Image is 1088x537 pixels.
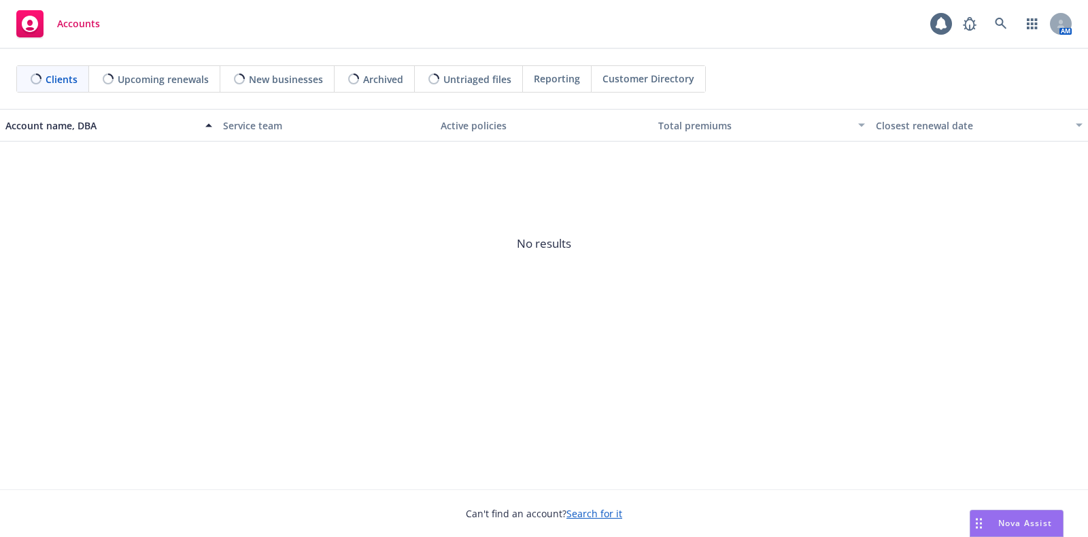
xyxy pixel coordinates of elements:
span: Upcoming renewals [118,72,209,86]
div: Closest renewal date [876,118,1068,133]
div: Account name, DBA [5,118,197,133]
span: Untriaged files [443,72,511,86]
button: Total premiums [653,109,870,142]
span: Clients [46,72,78,86]
div: Service team [223,118,430,133]
span: Reporting [534,71,580,86]
a: Report a Bug [956,10,983,37]
button: Service team [218,109,435,142]
span: Accounts [57,18,100,29]
a: Search for it [566,507,622,520]
span: Nova Assist [998,517,1052,529]
span: Archived [363,72,403,86]
button: Active policies [435,109,653,142]
button: Nova Assist [970,510,1064,537]
span: New businesses [249,72,323,86]
div: Total premiums [658,118,850,133]
a: Search [987,10,1015,37]
a: Switch app [1019,10,1046,37]
div: Drag to move [970,510,987,536]
div: Active policies [441,118,647,133]
button: Closest renewal date [870,109,1088,142]
span: Customer Directory [602,71,694,86]
a: Accounts [11,5,105,43]
span: Can't find an account? [466,506,622,521]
